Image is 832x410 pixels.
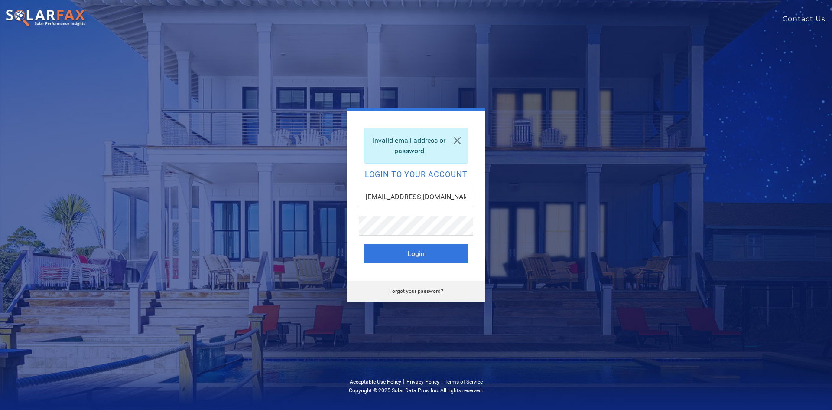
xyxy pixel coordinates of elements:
[445,379,483,385] a: Terms of Service
[441,377,443,385] span: |
[359,187,473,207] input: Email
[406,379,439,385] a: Privacy Policy
[403,377,405,385] span: |
[350,379,401,385] a: Acceptable Use Policy
[5,9,87,27] img: SolarFax
[364,128,468,164] div: Invalid email address or password
[389,288,443,294] a: Forgot your password?
[447,128,468,153] a: Close
[364,171,468,178] h2: Login to your account
[364,244,468,263] button: Login
[783,14,832,24] a: Contact Us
